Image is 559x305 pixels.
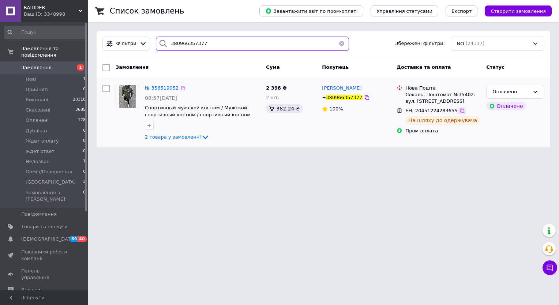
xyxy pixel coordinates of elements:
span: Збережені фільтри: [395,40,445,47]
a: [PERSON_NAME] [322,85,361,92]
a: Спортивный мужской костюм / Мужской спортивный костюм / спортивный костюм мужской / S [145,105,251,124]
a: № 356519052 [145,85,179,91]
div: Сокаль, Поштомат №35402: вул. [STREET_ADDRESS] [405,91,480,105]
span: Покупець [322,64,349,70]
span: 08:57[DATE] [145,95,177,101]
span: [PERSON_NAME] [322,85,361,91]
h1: Список замовлень [110,7,184,15]
span: Нові [26,76,36,83]
span: 100% [329,106,343,112]
button: Експорт [446,5,478,16]
span: 3685 [75,107,86,113]
span: 0 [83,189,86,203]
span: [DEMOGRAPHIC_DATA] [21,236,75,242]
span: 1 [77,64,84,71]
span: (24137) [466,41,485,46]
span: 69 [70,236,78,242]
button: Управління статусами [371,5,438,16]
span: Замовлення та повідомлення [21,45,88,59]
input: Пошук за номером замовлення, ПІБ покупця, номером телефону, Email, номером накладної [156,37,349,51]
span: Недозвон [26,158,50,165]
span: 0 [83,148,86,155]
span: 0 [83,169,86,175]
div: 382.24 ₴ [266,104,303,113]
span: RAIDDER [24,4,79,11]
button: Очистить [334,37,349,51]
button: Чат з покупцем [543,260,557,275]
div: На шляху до одержувача [405,116,480,125]
span: + [322,95,326,100]
span: 0 [83,86,86,93]
span: Управління статусами [376,8,432,14]
span: Обмін/Повернення [26,169,72,175]
input: Пошук [4,26,86,39]
span: Завантажити звіт по пром-оплаті [265,8,357,14]
button: Завантажити звіт по пром-оплаті [259,5,363,16]
span: Всі [457,40,464,47]
span: Cума [266,64,279,70]
div: Ваш ID: 3348998 [24,11,88,18]
span: Доставка та оплата [397,64,451,70]
img: Фото товару [119,85,136,108]
span: Дублікат [26,128,48,134]
span: 0 [83,138,86,144]
span: Скасовані [26,107,50,113]
div: Нова Пошта [405,85,480,91]
span: Відгуки [21,287,40,293]
a: 2 товара у замовленні [145,134,210,140]
div: Оплачено [486,102,526,110]
span: 0 [83,128,86,134]
span: 2 шт. [266,95,279,100]
span: [GEOGRAPHIC_DATA] [26,179,76,185]
span: ждет ответ [26,148,55,155]
span: Виконані [26,97,48,103]
span: ЕН: 20451224283655 [405,108,457,113]
span: Оплачені [26,117,49,124]
span: 2 398 ₴ [266,85,286,91]
span: Товари та послуги [21,223,68,230]
a: Створити замовлення [477,8,552,14]
div: Пром-оплата [405,128,480,134]
span: 20318 [73,97,86,103]
span: Прийняті [26,86,48,93]
span: Замовлення [21,64,52,71]
span: Повідомлення [21,211,57,218]
span: Ждет оплату [26,138,59,144]
span: 40 [78,236,86,242]
span: 128 [78,117,86,124]
span: 380966357377 [326,95,362,100]
span: Замовлення з [PERSON_NAME] [26,189,83,203]
button: Створити замовлення [485,5,552,16]
span: Статус [486,64,504,70]
span: Створити замовлення [491,8,546,14]
span: Фільтри [116,40,136,47]
span: 1 [83,76,86,83]
span: Панель управління [21,268,68,281]
span: Замовлення [116,64,149,70]
span: Показники роботи компанії [21,249,68,262]
span: 3 [83,179,86,185]
span: 2 товара у замовленні [145,134,201,140]
span: Експорт [451,8,472,14]
div: Оплачено [492,88,529,96]
a: Фото товару [116,85,139,108]
span: 1 [83,158,86,165]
